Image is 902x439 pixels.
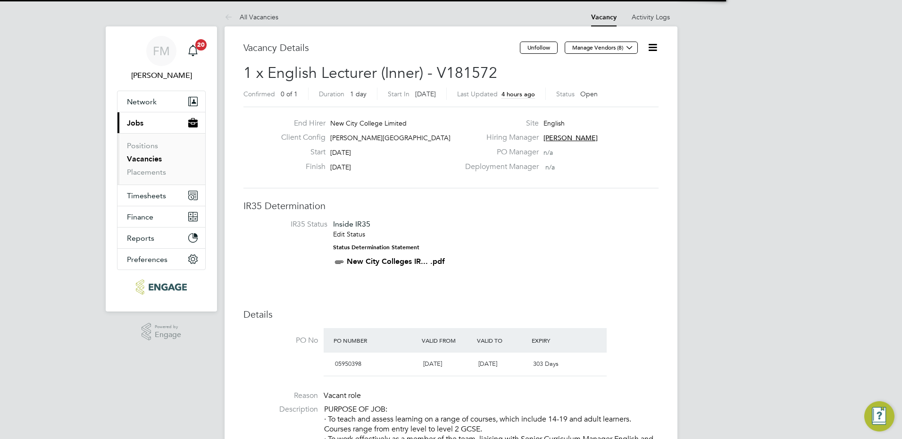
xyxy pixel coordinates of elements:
a: Positions [127,141,158,150]
span: [DATE] [478,360,497,368]
span: Finance [127,212,153,221]
button: Timesheets [117,185,205,206]
a: Edit Status [333,230,365,238]
button: Engage Resource Center [864,401,894,431]
span: n/a [543,148,553,157]
img: ncclondon-logo-retina.png [136,279,186,295]
div: Expiry [529,332,585,349]
span: Inside IR35 [333,219,370,228]
span: 1 day [350,90,367,98]
button: Reports [117,228,205,248]
label: Confirmed [243,90,275,98]
label: Hiring Manager [459,133,539,143]
span: Timesheets [127,191,166,200]
a: 20 [184,36,202,66]
span: English [543,119,565,127]
label: PO Manager [459,147,539,157]
a: New City Colleges IR... .pdf [347,257,445,266]
label: Start [274,147,326,157]
span: [DATE] [415,90,436,98]
label: IR35 Status [253,219,327,229]
a: Vacancies [127,154,162,163]
div: Jobs [117,133,205,185]
label: Status [556,90,575,98]
span: Powered by [155,323,181,331]
span: Preferences [127,255,167,264]
label: Last Updated [457,90,498,98]
span: [DATE] [423,360,442,368]
button: Manage Vendors (8) [565,42,638,54]
label: PO No [243,336,318,346]
span: 05950398 [335,360,361,368]
span: Reports [127,234,154,243]
span: 4 hours ago [501,90,535,98]
label: Site [459,118,539,128]
span: Open [580,90,598,98]
button: Unfollow [520,42,558,54]
a: All Vacancies [225,13,278,21]
a: Go to home page [117,279,206,295]
span: Jobs [127,118,143,127]
div: PO Number [331,332,419,349]
span: Network [127,97,157,106]
span: New City College Limited [330,119,407,127]
h3: Details [243,308,659,321]
span: [DATE] [330,148,351,157]
h3: IR35 Determination [243,200,659,212]
div: Valid To [475,332,530,349]
label: End Hirer [274,118,326,128]
span: n/a [545,163,555,171]
label: Duration [319,90,344,98]
span: Vacant role [324,391,361,400]
span: 20 [195,39,207,51]
label: Finish [274,162,326,172]
a: FM[PERSON_NAME] [117,36,206,81]
label: Client Config [274,133,326,143]
nav: Main navigation [106,26,217,312]
button: Finance [117,206,205,227]
a: Vacancy [591,13,617,21]
span: [PERSON_NAME][GEOGRAPHIC_DATA] [330,134,451,142]
span: FM [153,45,170,57]
span: [DATE] [330,163,351,171]
label: Deployment Manager [459,162,539,172]
div: Valid From [419,332,475,349]
button: Jobs [117,112,205,133]
span: 0 of 1 [281,90,298,98]
a: Placements [127,168,166,177]
span: Fiona Matthews [117,70,206,81]
h3: Vacancy Details [243,42,520,54]
label: Reason [243,391,318,401]
span: [PERSON_NAME] [543,134,598,142]
button: Network [117,91,205,112]
label: Start In [388,90,409,98]
button: Preferences [117,249,205,270]
span: Engage [155,331,181,339]
a: Powered byEngage [142,323,182,341]
span: 303 Days [533,360,559,368]
span: 1 x English Lecturer (Inner) - V181572 [243,64,497,82]
label: Description [243,405,318,414]
a: Activity Logs [632,13,670,21]
strong: Status Determination Statement [333,244,419,251]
